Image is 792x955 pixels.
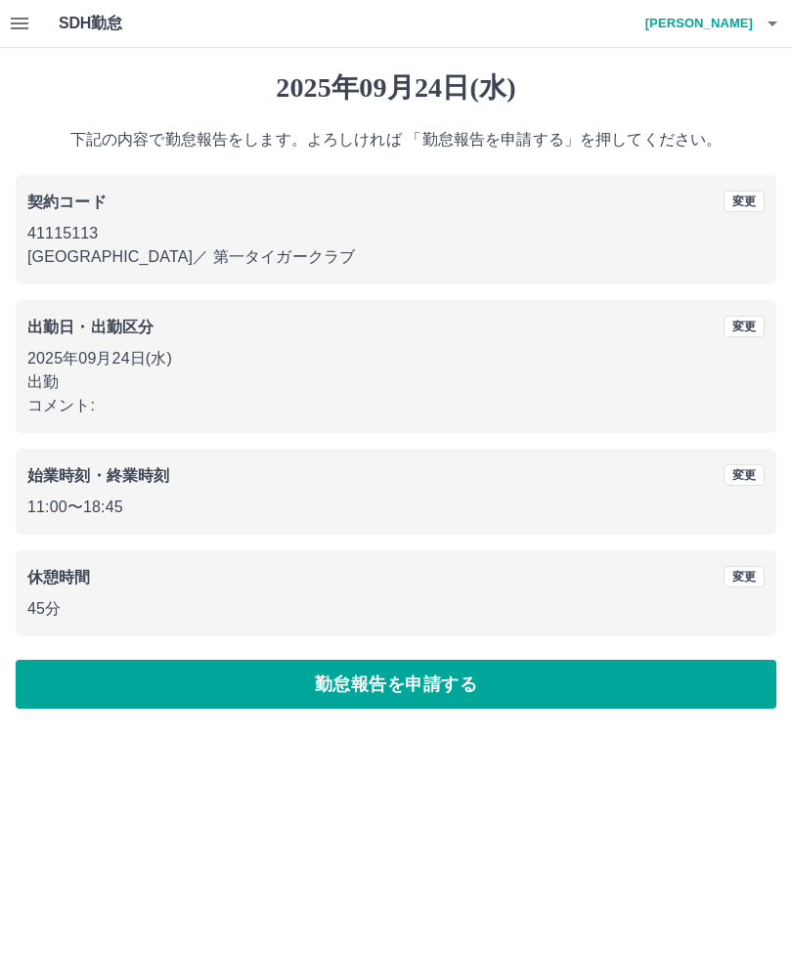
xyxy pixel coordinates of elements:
b: 休憩時間 [27,569,91,586]
b: 始業時刻・終業時刻 [27,467,169,484]
p: 下記の内容で勤怠報告をします。よろしければ 「勤怠報告を申請する」を押してください。 [16,128,776,152]
h1: 2025年09月24日(水) [16,71,776,105]
button: 変更 [724,566,765,587]
p: 2025年09月24日(水) [27,347,765,370]
b: 出勤日・出勤区分 [27,319,154,335]
p: [GEOGRAPHIC_DATA] ／ 第一タイガークラブ [27,245,765,269]
p: 41115113 [27,222,765,245]
p: 11:00 〜 18:45 [27,496,765,519]
button: 変更 [724,464,765,486]
button: 変更 [724,316,765,337]
button: 変更 [724,191,765,212]
p: コメント: [27,394,765,417]
button: 勤怠報告を申請する [16,660,776,709]
b: 契約コード [27,194,107,210]
p: 出勤 [27,370,765,394]
p: 45分 [27,597,765,621]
